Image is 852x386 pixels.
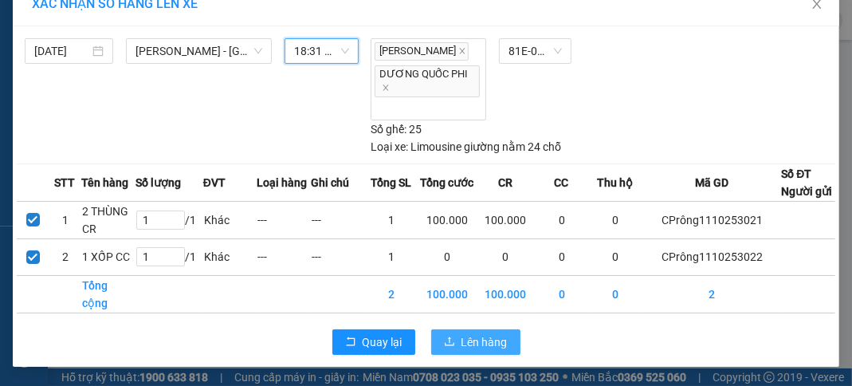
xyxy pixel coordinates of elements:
td: 0 [418,238,477,275]
td: 0 [535,201,589,238]
td: / 1 [135,238,203,275]
td: CPrông1110253021 [642,201,781,238]
td: 1 [49,201,82,238]
span: 81E-035.29 [508,39,562,63]
td: 0 [589,238,643,275]
span: ĐỨC ĐẠT GIA LAI [44,15,198,37]
td: 100.000 [418,275,477,313]
span: Tổng SL [371,174,411,191]
strong: 0901 900 568 [93,45,222,75]
td: --- [257,238,311,275]
td: --- [311,238,365,275]
span: down [253,46,263,56]
span: Lên hàng [461,333,508,351]
td: 100.000 [418,201,477,238]
span: VP GỬI: [10,104,80,127]
span: CR [498,174,512,191]
span: VP Chư Prông [84,104,205,127]
td: Khác [203,238,257,275]
td: Tổng cộng [81,275,135,313]
span: rollback [345,336,356,349]
td: 2 [642,275,781,313]
td: Khác [203,201,257,238]
span: close [458,47,466,55]
button: uploadLên hàng [431,329,520,355]
div: Limousine giường nằm 24 chỗ [371,138,561,156]
td: 1 [364,238,418,275]
strong: 0901 936 968 [10,77,88,93]
td: / 1 [135,201,203,238]
span: ĐVT [203,174,226,191]
span: close [382,84,390,92]
span: Loại xe: [371,138,408,156]
span: Quay lại [363,333,402,351]
td: 0 [535,275,589,313]
span: Tên hàng [81,174,128,191]
span: Số ghế: [371,120,406,138]
td: 0 [535,238,589,275]
span: Loại hàng [257,174,307,191]
td: 0 [589,201,643,238]
span: 18:31 - 81E-035.29 [294,39,349,63]
span: [PERSON_NAME] [375,42,469,61]
td: CPrông1110253022 [642,238,781,275]
input: 11/10/2025 [34,42,89,60]
span: upload [444,336,455,349]
span: Ghi chú [311,174,349,191]
td: 100.000 [477,201,535,238]
strong: 0931 600 979 [10,45,87,75]
span: Gia Lai - Sài Gòn [135,39,262,63]
span: DƯƠNG QUỐC PHI [375,65,480,97]
td: 2 [49,238,82,275]
span: Mã GD [695,174,728,191]
span: STT [54,174,75,191]
button: rollbackQuay lại [332,329,415,355]
td: 0 [589,275,643,313]
td: 1 XỐP CC [81,238,135,275]
strong: Sài Gòn: [10,45,58,60]
strong: 0901 933 179 [93,77,171,93]
td: --- [257,201,311,238]
td: --- [311,201,365,238]
strong: [PERSON_NAME]: [93,45,193,60]
div: 25 [371,120,422,138]
td: 2 [364,275,418,313]
td: 0 [477,238,535,275]
span: Số lượng [135,174,181,191]
td: 1 [364,201,418,238]
td: 100.000 [477,275,535,313]
span: Tổng cước [420,174,473,191]
span: Thu hộ [597,174,633,191]
td: 2 THÙNG CR [81,201,135,238]
span: CC [554,174,568,191]
div: Số ĐT Người gửi [781,165,832,200]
